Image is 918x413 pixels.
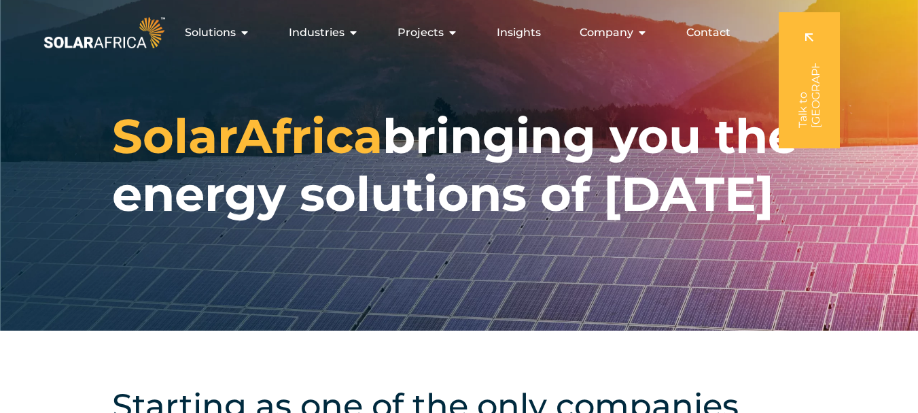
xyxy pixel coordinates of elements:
[112,107,383,165] span: SolarAfrica
[686,24,730,41] a: Contact
[289,24,345,41] span: Industries
[398,24,444,41] span: Projects
[168,19,741,46] nav: Menu
[185,24,236,41] span: Solutions
[112,108,806,223] h1: bringing you the energy solutions of [DATE]
[580,24,633,41] span: Company
[168,19,741,46] div: Menu Toggle
[497,24,541,41] a: Insights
